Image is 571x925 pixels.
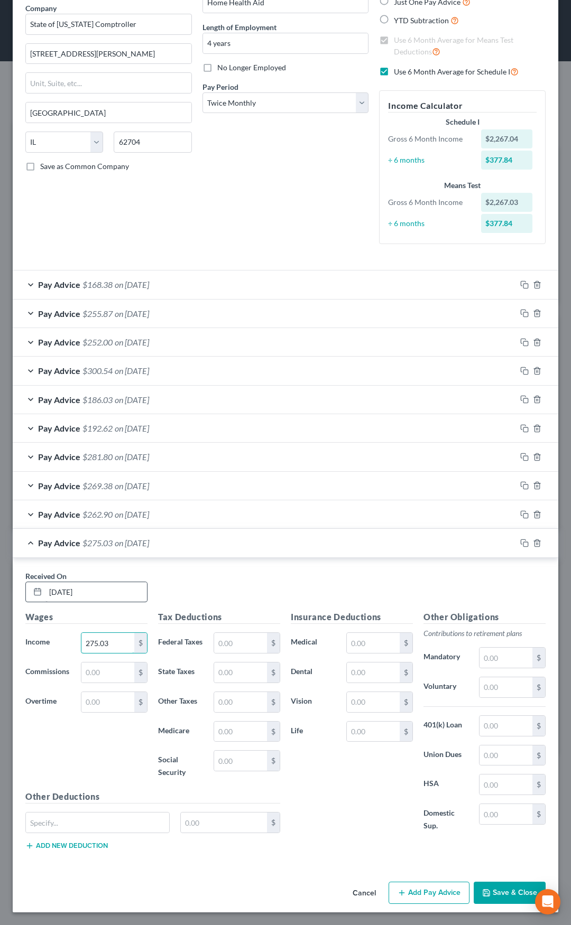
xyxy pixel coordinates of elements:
label: HSA [418,774,474,795]
input: Unit, Suite, etc... [26,73,191,93]
h5: Insurance Deductions [291,611,413,624]
span: Pay Advice [38,366,80,376]
div: $ [267,692,280,712]
input: 0.00 [480,804,532,824]
h5: Wages [25,611,148,624]
div: $ [267,812,280,833]
button: Cancel [344,883,384,904]
input: ex: 2 years [203,33,369,53]
span: $168.38 [82,279,113,289]
span: Pay Advice [38,452,80,462]
span: Pay Advice [38,279,80,289]
input: MM/DD/YYYY [45,582,147,602]
label: Overtime [20,692,76,713]
label: Commissions [20,662,76,683]
span: YTD Subtraction [394,16,449,25]
div: $ [400,722,412,742]
span: Income [25,637,50,646]
input: Enter address... [26,44,191,64]
div: $ [400,633,412,653]
p: Contributions to retirement plans [423,628,546,639]
div: $ [134,633,147,653]
button: Add new deduction [25,842,108,850]
span: $186.03 [82,395,113,405]
label: Union Dues [418,745,474,766]
span: Pay Advice [38,481,80,491]
span: on [DATE] [115,366,149,376]
div: $ [532,804,545,824]
span: on [DATE] [115,279,149,289]
input: Search company by name... [25,14,192,35]
button: Add Pay Advice [389,882,469,904]
label: 401(k) Loan [418,715,474,736]
label: Social Security [153,750,208,782]
div: Means Test [388,180,537,191]
label: Vision [285,692,341,713]
input: Specify... [26,812,169,833]
input: 0.00 [347,692,400,712]
div: $377.84 [481,151,532,170]
div: $ [267,722,280,742]
label: Life [285,721,341,742]
span: on [DATE] [115,509,149,519]
span: Pay Advice [38,538,80,548]
span: Received On [25,572,67,581]
label: Other Taxes [153,692,208,713]
div: $2,267.03 [481,193,532,212]
span: $269.38 [82,481,113,491]
div: $ [267,751,280,771]
span: on [DATE] [115,538,149,548]
div: $ [532,745,545,765]
div: $2,267.04 [481,129,532,148]
span: on [DATE] [115,395,149,405]
span: $252.00 [82,337,113,347]
span: Pay Advice [38,337,80,347]
div: Gross 6 Month Income [383,134,475,144]
button: Save & Close [474,882,546,904]
label: Federal Taxes [153,632,208,653]
input: 0.00 [347,722,400,742]
input: 0.00 [347,633,400,653]
div: $ [267,662,280,683]
span: $262.90 [82,509,113,519]
label: Voluntary [418,677,474,698]
span: on [DATE] [115,481,149,491]
span: $192.62 [82,423,113,433]
label: Medicare [153,721,208,742]
input: 0.00 [181,812,267,833]
span: Save as Common Company [40,162,129,171]
span: Company [25,4,57,13]
span: on [DATE] [115,337,149,347]
span: Use 6 Month Average for Schedule I [394,67,510,76]
div: ÷ 6 months [383,155,475,165]
input: 0.00 [214,662,267,683]
h5: Other Deductions [25,790,280,803]
span: on [DATE] [115,423,149,433]
label: Length of Employment [202,22,277,33]
h5: Income Calculator [388,99,537,113]
span: on [DATE] [115,452,149,462]
div: $377.84 [481,214,532,233]
div: Schedule I [388,117,537,127]
input: 0.00 [480,774,532,795]
div: $ [400,692,412,712]
input: 0.00 [81,692,134,712]
span: $255.87 [82,309,113,319]
input: 0.00 [81,633,134,653]
div: $ [532,648,545,668]
div: $ [267,633,280,653]
label: State Taxes [153,662,208,683]
div: $ [134,692,147,712]
span: on [DATE] [115,309,149,319]
input: Enter city... [26,102,191,123]
div: Open Intercom Messenger [535,889,560,914]
div: $ [532,677,545,697]
label: Dental [285,662,341,683]
input: 0.00 [81,662,134,683]
h5: Tax Deductions [158,611,280,624]
h5: Other Obligations [423,611,546,624]
span: Pay Advice [38,509,80,519]
input: 0.00 [214,751,267,771]
label: Medical [285,632,341,653]
span: Use 6 Month Average for Means Test Deductions [394,35,513,56]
